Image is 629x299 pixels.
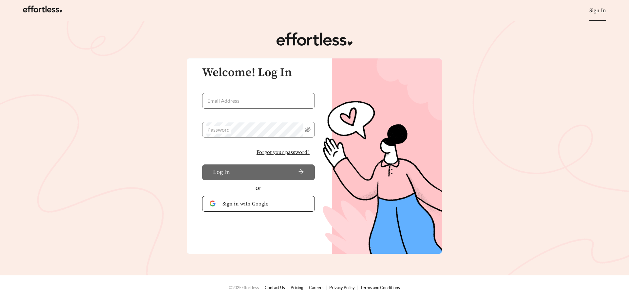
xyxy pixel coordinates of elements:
[202,196,315,212] button: Sign in with Google
[257,148,310,156] span: Forgot your password?
[589,7,606,14] a: Sign In
[329,285,355,290] a: Privacy Policy
[202,164,315,180] button: Log Inarrow-right
[251,145,315,159] button: Forgot your password?
[360,285,400,290] a: Terms and Conditions
[202,66,315,79] h3: Welcome! Log In
[222,200,307,208] span: Sign in with Google
[291,285,303,290] a: Pricing
[229,285,259,290] span: © 2025 Effortless
[305,127,311,133] span: eye-invisible
[265,285,285,290] a: Contact Us
[309,285,324,290] a: Careers
[210,201,217,207] img: Google Authentication
[202,183,315,193] div: or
